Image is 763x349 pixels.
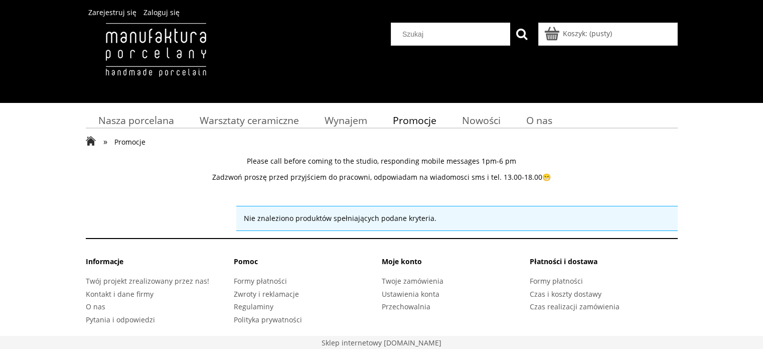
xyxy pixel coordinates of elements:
span: Koszyk: [563,29,587,38]
span: Wynajem [325,113,367,127]
p: Zadzwoń proszę przed przyjściem do pracowni, odpowiadam na wiadomosci sms i tel. 13.00-18.00😁 [86,173,678,182]
a: Regulaminy [234,302,273,311]
li: Moje konto [382,257,530,274]
p: Nie znaleziono produktów spełniających podane kryteria. [244,214,670,223]
a: Zwroty i reklamacje [234,289,299,299]
button: Szukaj [510,23,533,46]
span: Promocje [393,113,436,127]
span: O nas [526,113,552,127]
b: (pusty) [589,29,612,38]
a: Formy płatności [234,276,287,286]
span: » [103,136,107,147]
a: Nasza porcelana [86,110,187,130]
a: Sklep stworzony na platformie Shoper. Przejdź do strony shoper.pl - otwiera się w nowej karcie [322,338,441,347]
a: Formy płatności [530,276,583,286]
a: Zaloguj się [143,8,180,17]
a: Promocje [380,110,449,130]
a: Twoje zamówienia [382,276,443,286]
p: Please call before coming to the studio, responding mobile messages 1pm-6 pm [86,157,678,166]
input: Szukaj w sklepie [395,23,510,45]
a: Pytania i odpowiedzi [86,315,155,324]
span: Promocje [114,137,145,147]
a: Ustawienia konta [382,289,439,299]
span: Warsztaty ceramiczne [200,113,299,127]
li: Pomoc [234,257,382,274]
a: Polityka prywatności [234,315,302,324]
a: O nas [513,110,565,130]
span: Nasza porcelana [98,113,174,127]
a: Wynajem [312,110,380,130]
li: Płatności i dostawa [530,257,678,274]
a: Kontakt i dane firmy [86,289,154,299]
span: Nowości [462,113,501,127]
a: Warsztaty ceramiczne [187,110,312,130]
a: Przechowalnia [382,302,430,311]
a: Zarejestruj się [88,8,136,17]
a: Produkty w koszyku 0. Przejdź do koszyka [546,29,612,38]
a: O nas [86,302,105,311]
a: Czas i koszty dostawy [530,289,601,299]
a: Twój projekt zrealizowany przez nas! [86,276,209,286]
a: Nowości [449,110,513,130]
img: Manufaktura Porcelany [86,23,226,98]
a: Czas realizacji zamówienia [530,302,620,311]
li: Informacje [86,257,234,274]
